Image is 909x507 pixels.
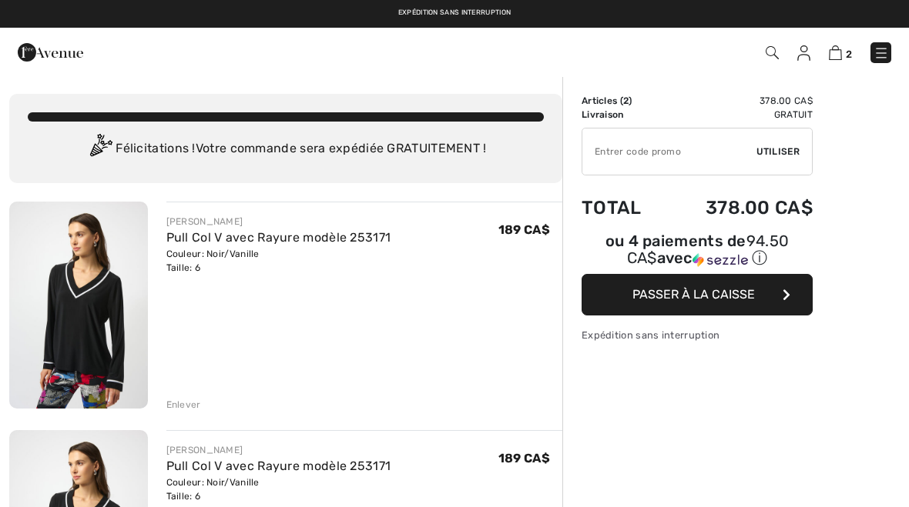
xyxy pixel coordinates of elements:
div: Enlever [166,398,201,412]
span: Utiliser [756,145,800,158]
div: ou 4 paiements de avec [582,234,813,269]
div: Expédition sans interruption [582,328,813,342]
span: 2 [623,95,629,106]
a: Pull Col V avec Rayure modèle 253171 [166,459,391,473]
span: 189 CA$ [498,451,550,465]
div: [PERSON_NAME] [166,215,391,228]
div: Couleur: Noir/Vanille Taille: 6 [166,475,391,503]
td: 378.00 CA$ [664,182,813,234]
span: 189 CA$ [498,222,550,237]
img: Recherche [766,46,779,59]
span: 94.50 CA$ [627,232,790,267]
a: 2 [829,43,852,62]
a: 1ère Avenue [18,44,83,58]
button: Passer à la caisse [582,274,813,315]
img: Sezzle [693,253,748,267]
img: Mes infos [797,45,810,61]
img: Panier d'achat [829,45,842,60]
td: Articles ( ) [582,94,664,108]
img: Pull Col V avec Rayure modèle 253171 [9,202,148,409]
span: Passer à la caisse [632,287,755,302]
div: Couleur: Noir/Vanille Taille: 6 [166,247,391,275]
div: ou 4 paiements de94.50 CA$avecSezzle Cliquez pour en savoir plus sur Sezzle [582,234,813,274]
div: [PERSON_NAME] [166,443,391,457]
span: 2 [846,48,852,60]
input: Code promo [582,128,756,175]
td: Gratuit [664,108,813,122]
img: Congratulation2.svg [85,134,116,165]
img: Menu [874,45,889,61]
td: Livraison [582,108,664,122]
a: Pull Col V avec Rayure modèle 253171 [166,230,391,245]
img: 1ère Avenue [18,37,83,68]
td: 378.00 CA$ [664,94,813,108]
div: Félicitations ! Votre commande sera expédiée GRATUITEMENT ! [28,134,544,165]
td: Total [582,182,664,234]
